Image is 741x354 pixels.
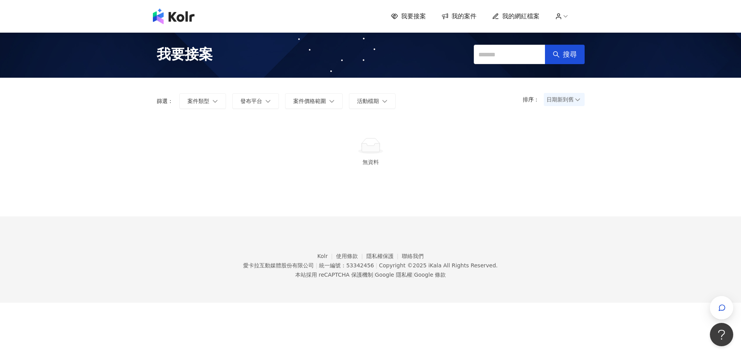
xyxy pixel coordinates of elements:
[243,262,314,269] div: 愛卡拉互動媒體股份有限公司
[428,262,441,269] a: iKala
[336,253,366,259] a: 使用條款
[179,93,226,109] button: 案件類型
[375,272,412,278] a: Google 隱私權
[523,96,544,103] p: 排序：
[357,98,379,104] span: 活動檔期
[502,12,540,21] span: 我的網紅檔案
[319,262,374,269] div: 統一編號：53342456
[285,93,343,109] button: 案件價格範圍
[441,12,476,21] a: 我的案件
[412,272,414,278] span: |
[240,98,262,104] span: 發布平台
[153,9,194,24] img: logo
[545,45,585,64] button: 搜尋
[492,12,540,21] a: 我的網紅檔案
[553,51,560,58] span: search
[710,323,733,346] iframe: Help Scout Beacon - Open
[402,253,424,259] a: 聯絡我們
[157,98,173,104] p: 篩選：
[232,93,279,109] button: 發布平台
[452,12,476,21] span: 我的案件
[401,12,426,21] span: 我要接案
[414,272,446,278] a: Google 條款
[295,270,446,279] span: 本站採用 reCAPTCHA 保護機制
[293,98,326,104] span: 案件價格範圍
[375,262,377,269] span: |
[379,262,498,269] div: Copyright © 2025 All Rights Reserved.
[315,262,317,269] span: |
[547,94,582,105] span: 日期新到舊
[166,158,575,166] div: 無資料
[157,45,213,64] span: 我要接案
[187,98,209,104] span: 案件類型
[349,93,396,109] button: 活動檔期
[366,253,402,259] a: 隱私權保護
[373,272,375,278] span: |
[563,50,577,59] span: 搜尋
[317,253,336,259] a: Kolr
[391,12,426,21] a: 我要接案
